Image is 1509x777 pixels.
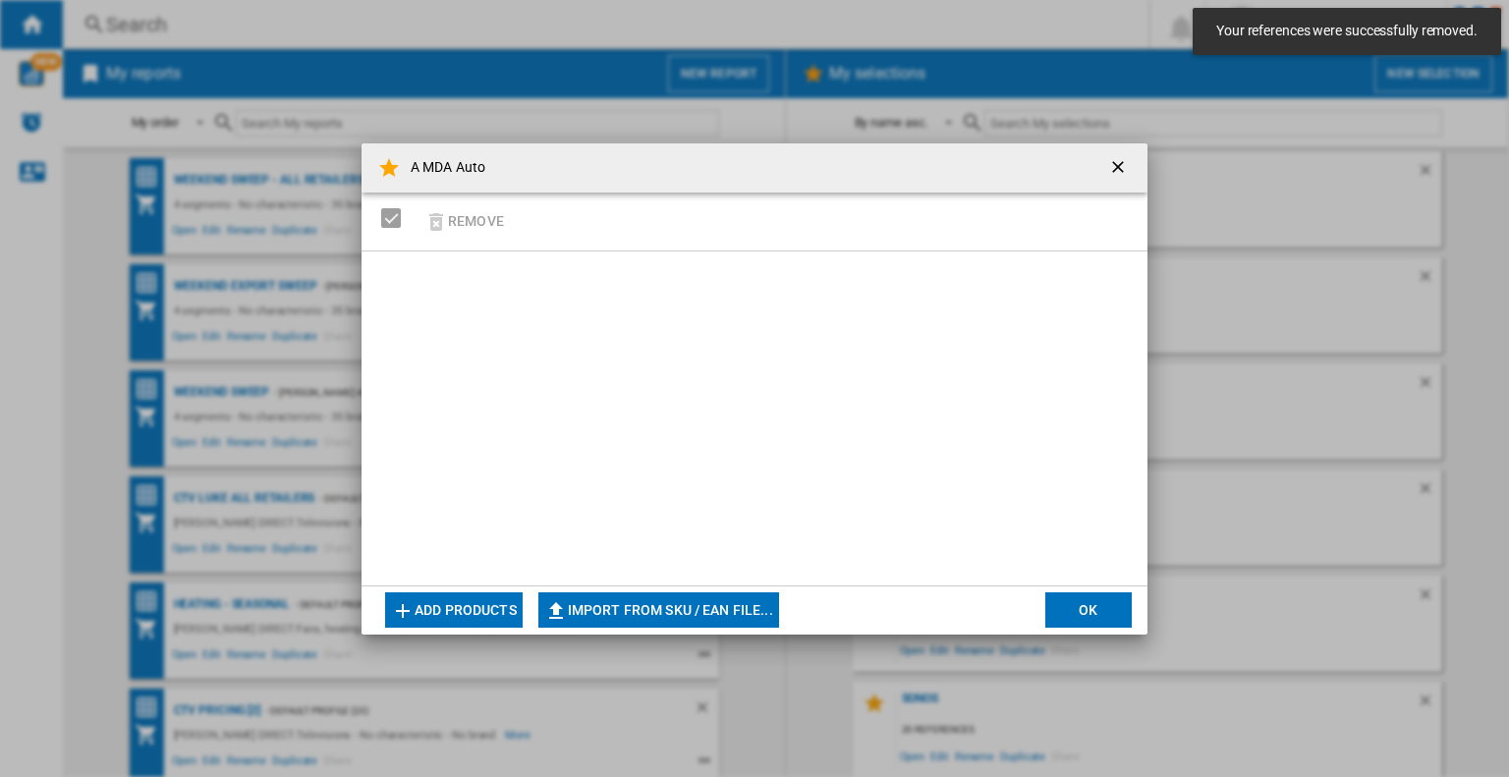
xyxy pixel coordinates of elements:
[1210,22,1483,41] span: Your references were successfully removed.
[381,202,411,235] md-checkbox: SELECTIONS.EDITION_POPUP.SELECT_DESELECT
[419,198,510,245] button: Remove
[538,592,779,628] button: Import from SKU / EAN file...
[1100,148,1140,188] button: getI18NText('BUTTONS.CLOSE_DIALOG')
[385,592,523,628] button: Add products
[401,158,485,178] h4: A MDA Auto
[1045,592,1132,628] button: OK
[1108,157,1132,181] ng-md-icon: getI18NText('BUTTONS.CLOSE_DIALOG')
